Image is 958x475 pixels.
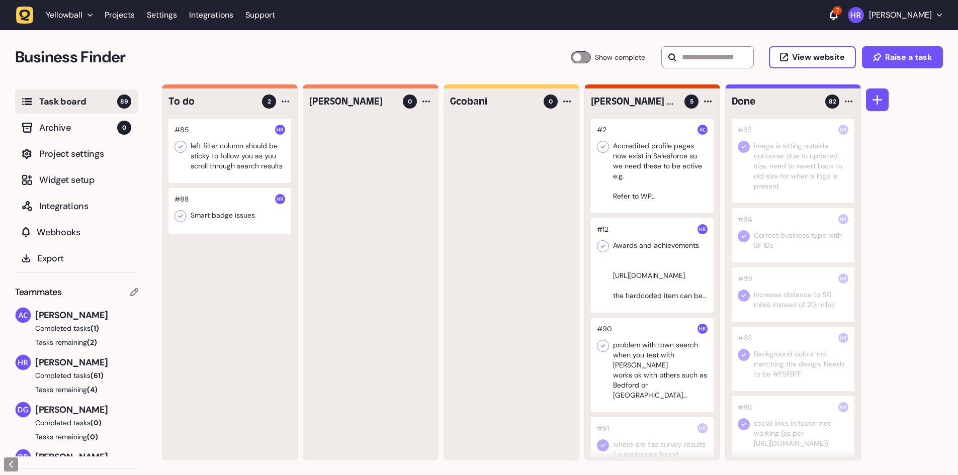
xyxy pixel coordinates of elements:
button: Widget setup [15,168,138,192]
div: 7 [833,6,842,15]
span: 2 [268,97,271,106]
h4: Gcobani [450,94,537,109]
button: Yellowball [16,6,99,24]
button: Completed tasks(1) [15,323,130,333]
a: Support [245,10,275,20]
span: (4) [87,385,98,394]
img: Harry Robinson [838,214,848,224]
button: Raise a task [862,46,943,68]
span: Raise a task [885,53,932,61]
h4: Ameet to check [591,94,677,109]
button: Tasks remaining(0) [15,432,138,442]
img: Harry Robinson [838,273,848,283]
span: [PERSON_NAME] [35,450,138,464]
span: [PERSON_NAME] [35,355,138,369]
h4: To do [168,94,255,109]
span: Archive [39,121,117,135]
img: Harry Robinson [275,194,285,204]
span: (1) [91,324,99,333]
span: (0) [91,418,102,427]
h4: Done [732,94,818,109]
span: Integrations [39,199,131,213]
img: David Groombridge [16,402,31,417]
img: Harry Robinson [848,7,864,23]
span: Task board [39,94,117,109]
button: Archive0 [15,116,138,140]
span: [PERSON_NAME] [35,308,138,322]
span: Widget setup [39,173,131,187]
span: (0) [87,432,98,441]
button: Project settings [15,142,138,166]
span: Yellowball [46,10,82,20]
p: [PERSON_NAME] [869,10,932,20]
img: Harry Robinson [16,355,31,370]
span: Project settings [39,147,131,161]
span: Teammates [15,285,62,299]
span: 0 [117,121,131,135]
button: [PERSON_NAME] [848,7,942,23]
button: Integrations [15,194,138,218]
button: View website [769,46,856,68]
h2: Business Finder [15,45,571,69]
span: 89 [117,94,131,109]
span: [PERSON_NAME] [35,403,138,417]
img: Ameet Chohan [16,308,31,323]
button: Tasks remaining(2) [15,337,138,347]
span: Export [37,251,131,265]
img: Harry Robinson [275,125,285,135]
span: 5 [690,97,693,106]
span: View website [792,53,845,61]
img: Harry Robinson [698,324,708,334]
img: Dan Pearson [16,449,31,464]
button: Export [15,246,138,270]
button: Tasks remaining(4) [15,385,138,395]
img: Harry Robinson [698,224,708,234]
span: (61) [91,371,104,380]
a: Projects [105,6,135,24]
span: Webhooks [37,225,131,239]
a: Settings [147,6,177,24]
span: 0 [549,97,553,106]
img: Harry Robinson [838,402,848,412]
a: Integrations [189,6,233,24]
span: 82 [829,97,836,106]
img: Harry Robinson [838,125,848,135]
button: Completed tasks(61) [15,370,130,381]
span: Show complete [595,51,645,63]
button: Task board89 [15,89,138,114]
span: 0 [408,97,412,106]
img: Harry Robinson [698,423,708,433]
img: Ameet Chohan [698,125,708,135]
img: Harry Robinson [838,333,848,343]
h4: Harry [309,94,396,109]
button: Webhooks [15,220,138,244]
span: (2) [87,338,97,347]
button: Completed tasks(0) [15,418,130,428]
